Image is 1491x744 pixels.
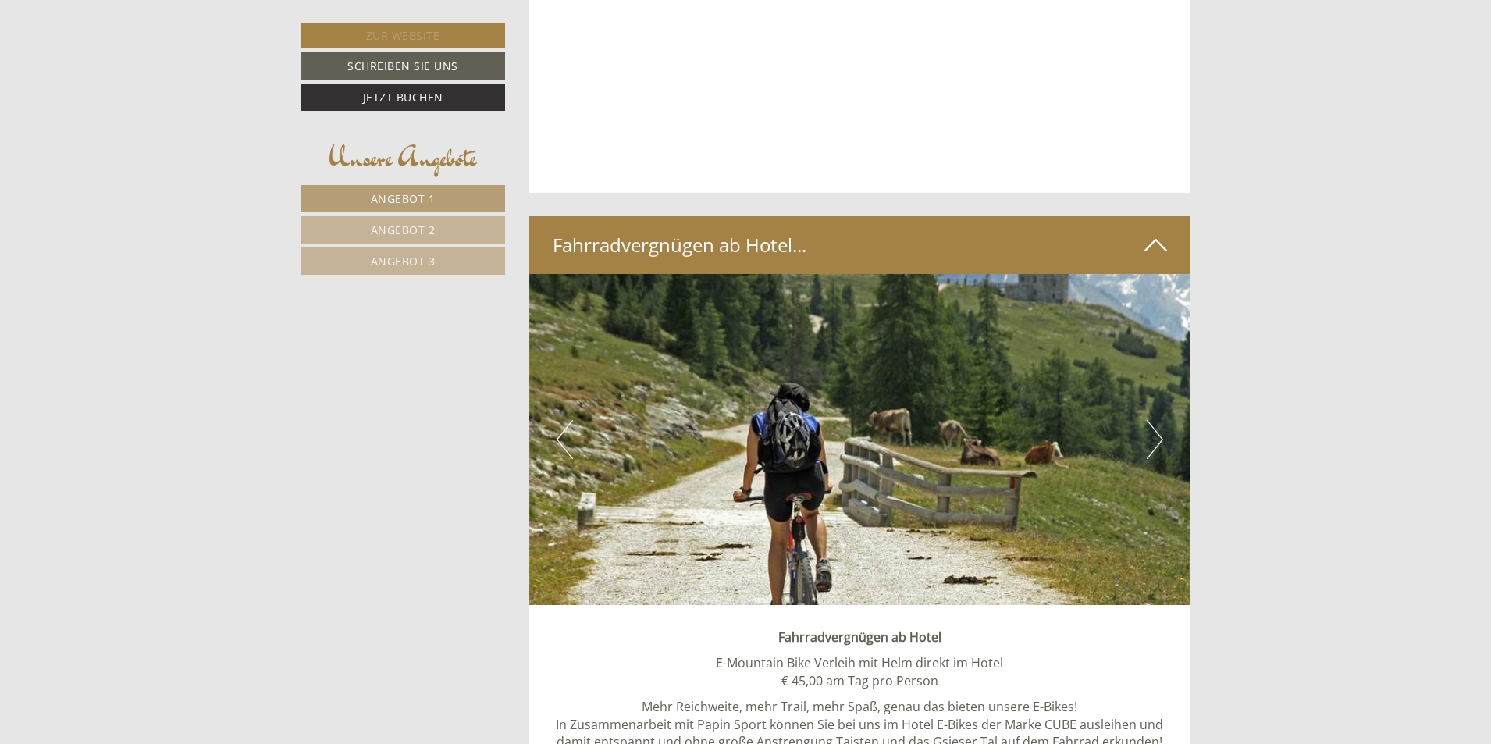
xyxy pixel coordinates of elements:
div: Im Kompfort Superior hat die Dusche auf dem Bild eine Stufe. Entschuldigen Sie wenn ich so genau ... [219,61,603,144]
button: Previous [557,420,573,459]
span: Angebot 1 [371,191,436,206]
button: Next [1147,420,1163,459]
div: [GEOGRAPHIC_DATA] [23,151,389,164]
div: Unsere Angebote [301,138,505,177]
div: Super, vielen Dank. [471,253,603,301]
div: Sie [479,256,592,269]
a: Jetzt buchen [301,84,505,111]
small: 13:36 [226,130,592,141]
div: Kein Problem, ja wir haben Zimmer diese sind alle unterschiedlich eingerichtet, aber wenn wir wis... [12,148,397,249]
p: E-Mountain Bike Verleih mit Helm direkt im Hotel € 45,00 am Tag pro Person [553,654,1168,690]
small: 13:38 [23,235,389,246]
div: Fahrradvergnügen ab Hotel... [529,216,1191,274]
div: Montag [272,4,344,30]
small: 13:39 [479,286,592,297]
strong: Fahrradvergnügen ab Hotel [778,628,941,646]
a: Schreiben Sie uns [301,52,505,80]
div: Sie [226,64,592,77]
button: Senden [521,411,615,439]
small: 13:35 [23,44,149,55]
span: Angebot 3 [371,254,436,269]
span: Angebot 2 [371,222,436,237]
a: Zur Website [301,23,505,48]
